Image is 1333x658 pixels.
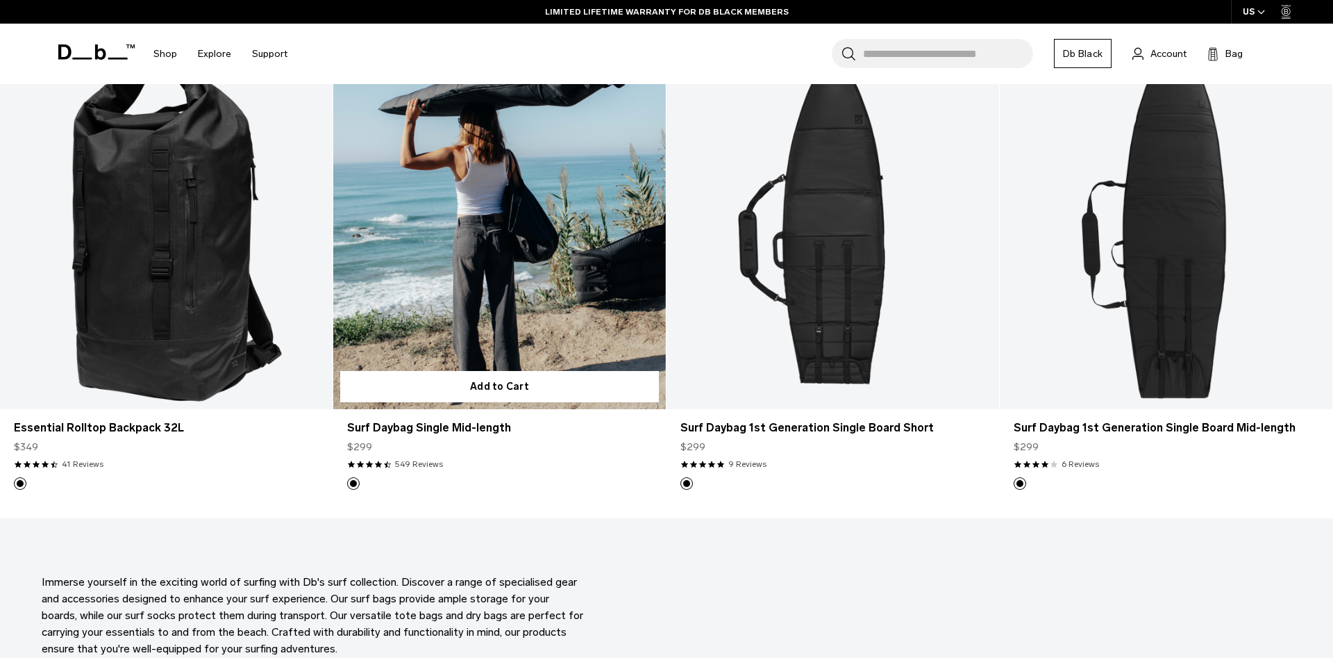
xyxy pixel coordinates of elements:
a: 9 reviews [728,458,766,470]
a: Db Black [1054,39,1112,68]
a: 549 reviews [395,458,443,470]
span: $349 [14,440,38,454]
a: Surf Daybag 1st Generation Single Board Mid-length [1014,420,1318,436]
span: $299 [347,440,372,454]
a: Essential Rolltop Backpack 32L [14,420,319,436]
span: $299 [1014,440,1039,454]
button: Black Out [347,477,360,490]
button: Black Out [14,477,26,490]
button: Black Out [680,477,693,490]
a: Surf Daybag 1st Generation Single Board Short [666,39,999,409]
nav: Main Navigation [143,24,298,84]
a: Shop [153,29,177,79]
span: $299 [680,440,705,454]
p: Immerse yourself in the exciting world of surfing with Db's surf collection. Discover a range of ... [42,574,583,657]
a: Surf Daybag Single Mid-length [347,420,652,436]
button: Add to Cart [340,371,659,402]
a: 6 reviews [1062,458,1099,470]
a: LIMITED LIFETIME WARRANTY FOR DB BLACK MEMBERS [545,6,789,18]
a: Account [1132,45,1187,62]
a: Surf Daybag 1st Generation Single Board Mid-length [1000,39,1332,409]
a: 41 reviews [62,458,103,470]
a: Explore [198,29,231,79]
button: Bag [1207,45,1243,62]
a: Surf Daybag 1st Generation Single Board Short [680,420,985,436]
span: Bag [1225,47,1243,61]
span: Account [1150,47,1187,61]
button: Black Out [1014,477,1026,490]
a: Surf Daybag Single Mid-length [333,39,666,409]
a: Support [252,29,287,79]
